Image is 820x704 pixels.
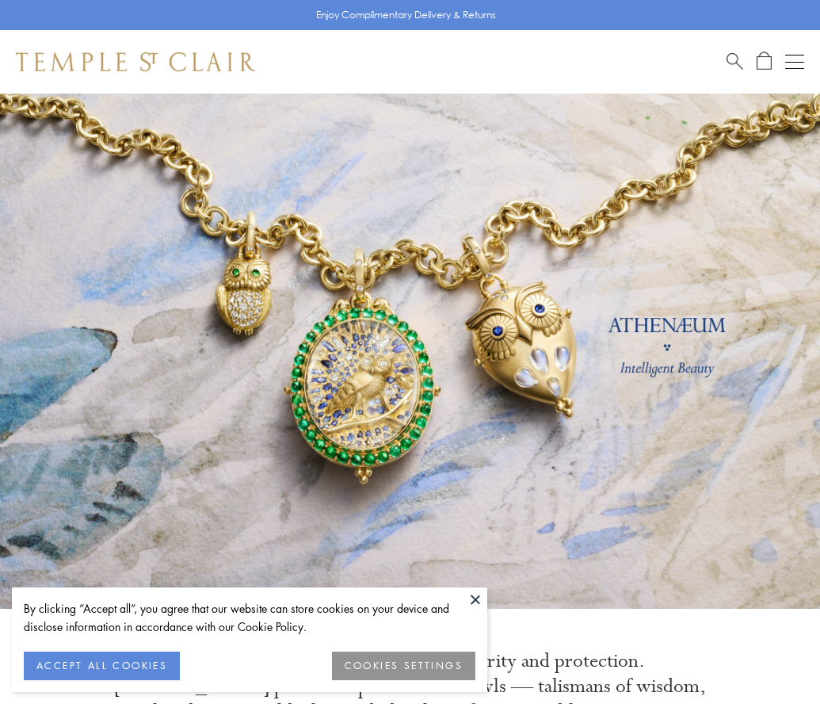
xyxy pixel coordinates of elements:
[16,52,255,71] img: Temple St. Clair
[332,652,475,680] button: COOKIES SETTINGS
[727,52,743,71] a: Search
[24,599,475,636] div: By clicking “Accept all”, you agree that our website can store cookies on your device and disclos...
[757,52,772,71] a: Open Shopping Bag
[24,652,180,680] button: ACCEPT ALL COOKIES
[785,52,804,71] button: Open navigation
[316,7,496,23] p: Enjoy Complimentary Delivery & Returns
